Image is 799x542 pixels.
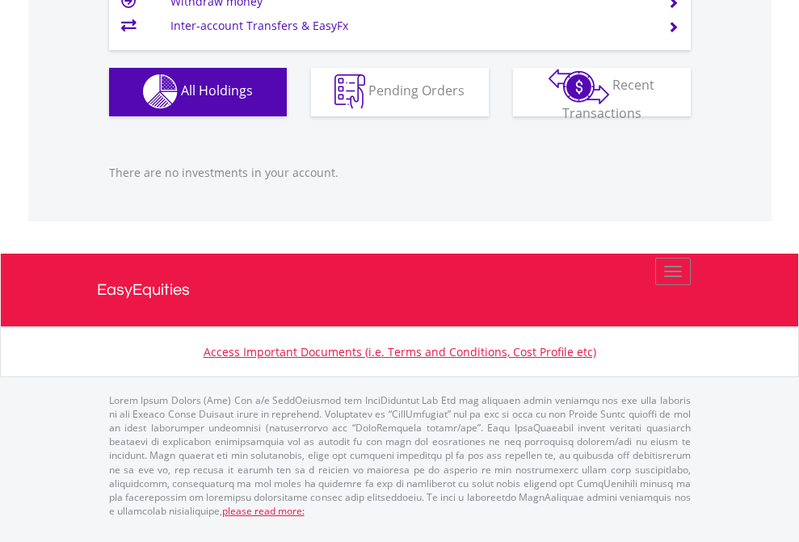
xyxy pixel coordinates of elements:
img: pending_instructions-wht.png [334,74,365,109]
img: holdings-wht.png [143,74,178,109]
button: Recent Transactions [513,68,691,116]
a: EasyEquities [97,254,703,326]
img: transactions-zar-wht.png [549,69,609,104]
p: There are no investments in your account. [109,165,691,181]
a: please read more: [222,504,305,518]
span: All Holdings [181,82,253,99]
button: All Holdings [109,68,287,116]
p: Lorem Ipsum Dolors (Ame) Con a/e SeddOeiusmod tem InciDiduntut Lab Etd mag aliquaen admin veniamq... [109,393,691,518]
span: Recent Transactions [562,76,655,122]
a: Access Important Documents (i.e. Terms and Conditions, Cost Profile etc) [204,344,596,359]
button: Pending Orders [311,68,489,116]
span: Pending Orders [368,82,465,99]
td: Inter-account Transfers & EasyFx [170,14,648,38]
